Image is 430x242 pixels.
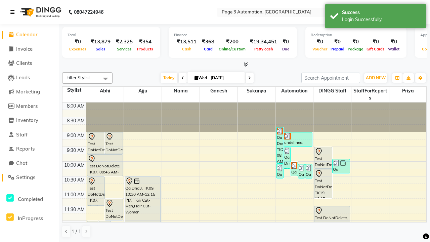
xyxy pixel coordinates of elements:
[301,73,360,83] input: Search Appointment
[174,38,199,46] div: ₹13,511
[124,87,162,95] span: Ajju
[86,87,124,95] span: Abhi
[16,117,38,123] span: Inventory
[16,88,40,95] span: Marketing
[364,73,387,83] button: ADD NEW
[389,87,427,95] span: Priya
[311,32,401,38] div: Redemption
[68,32,155,38] div: Total
[72,228,81,235] span: 1 / 1
[2,145,57,153] a: Reports
[2,74,57,82] a: Leads
[87,132,105,154] div: Test DoNotDelete, TK04, 09:00 AM-09:45 AM, Hair Cut-Men
[16,60,32,66] span: Clients
[66,103,86,110] div: 8:00 AM
[135,38,155,46] div: ₹354
[247,38,280,46] div: ₹19,34,451
[346,38,365,46] div: ₹0
[2,31,57,39] a: Calendar
[238,87,275,95] span: Sukanya
[16,174,35,180] span: Settings
[386,47,401,51] span: Wallet
[18,215,43,221] span: InProgress
[314,147,332,168] div: Test DoNotDelete, TK19, 09:30 AM-10:15 AM, Hair Cut-Men
[342,16,421,23] div: Login Successfully.
[333,159,350,173] div: Qa Dnd3, TK26, 09:55 AM-10:25 AM, Hair cut Below 12 years (Boy)
[305,164,312,178] div: Qa Dnd3, TK31, 10:05 AM-10:35 AM, Hair cut Below 12 years (Boy)
[2,59,57,67] a: Clients
[193,75,209,80] span: Wed
[74,3,103,22] b: 08047224946
[284,132,312,146] div: undefined, TK21, 09:00 AM-09:30 AM, Hair cut Below 12 years (Boy)
[275,87,313,95] span: Automation
[284,147,290,168] div: Qa Dnd3, TK25, 09:30 AM-10:15 AM, Hair Cut-Men
[2,117,57,124] a: Inventory
[180,47,193,51] span: Cash
[16,146,35,152] span: Reports
[115,47,133,51] span: Services
[63,191,86,198] div: 11:00 AM
[16,103,38,109] span: Members
[281,47,291,51] span: Due
[63,221,86,228] div: 12:00 PM
[68,38,88,46] div: ₹0
[67,75,90,80] span: Filter Stylist
[88,38,113,46] div: ₹13,879
[105,132,123,154] div: Test DoNotDelete, TK15, 09:00 AM-09:45 AM, Hair Cut-Men
[63,206,86,213] div: 11:30 AM
[68,47,88,51] span: Expenses
[2,103,57,110] a: Members
[365,47,386,51] span: Gift Cards
[311,47,329,51] span: Voucher
[386,38,401,46] div: ₹0
[291,162,297,176] div: Qa Dnd3, TK28, 10:00 AM-10:30 AM, Hair cut Below 12 years (Boy)
[16,46,33,52] span: Invoice
[329,38,346,46] div: ₹0
[87,155,123,176] div: Test DoNotDelete, TK07, 09:45 AM-10:30 AM, Hair Cut-Men
[113,38,135,46] div: ₹2,325
[16,31,38,38] span: Calendar
[199,38,217,46] div: ₹368
[63,162,86,169] div: 10:00 AM
[66,132,86,139] div: 9:00 AM
[94,47,107,51] span: Sales
[280,38,292,46] div: ₹0
[2,131,57,139] a: Staff
[18,196,43,202] span: Completed
[342,9,421,16] div: Success
[313,87,351,95] span: DINGG Staff
[2,174,57,182] a: Settings
[366,75,386,80] span: ADD NEW
[276,164,283,178] div: Qa Dnd3, TK29, 10:05 AM-10:35 AM, Hair cut Below 12 years (Boy)
[161,73,177,83] span: Today
[2,45,57,53] a: Invoice
[174,32,292,38] div: Finance
[311,38,329,46] div: ₹0
[298,164,305,178] div: Qa Dnd3, TK30, 10:05 AM-10:35 AM, Hair cut Below 12 years (Boy)
[200,87,238,95] span: Ganesh
[276,127,283,163] div: Qa Dnd3, TK22, 08:50 AM-10:05 AM, Hair Cut By Expert-Men,Hair Cut-Men
[135,47,155,51] span: Products
[217,38,247,46] div: ₹200
[202,47,214,51] span: Card
[2,160,57,167] a: Chat
[329,47,346,51] span: Prepaid
[365,38,386,46] div: ₹0
[162,87,200,95] span: Nama
[314,169,332,198] div: Test DoNotDelete, TK19, 10:15 AM-11:15 AM, Hair Cut-Women
[17,3,63,22] img: logo
[209,73,242,83] input: 2025-10-01
[314,206,350,228] div: Test DoNotDelete, TK20, 11:30 AM-12:15 PM, Hair Cut-Men
[2,88,57,96] a: Marketing
[351,87,389,102] span: StaffForReports
[62,87,86,94] div: Stylist
[66,117,86,124] div: 8:30 AM
[253,47,275,51] span: Petty cash
[217,47,247,51] span: Online/Custom
[105,199,123,220] div: Test DoNotDelete, TK08, 11:15 AM-12:00 PM, Hair Cut-Men
[346,47,365,51] span: Package
[16,74,30,81] span: Leads
[16,160,27,166] span: Chat
[87,177,105,205] div: Test DoNotDelete, TK07, 10:30 AM-11:30 AM, Hair Cut-Women
[63,176,86,184] div: 10:30 AM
